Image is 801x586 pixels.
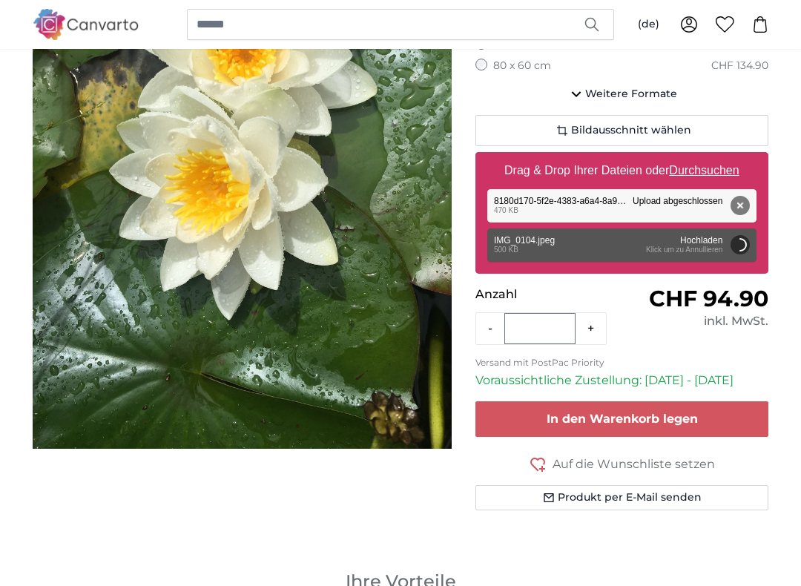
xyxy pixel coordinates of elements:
[493,59,551,73] label: 80 x 60 cm
[571,123,691,138] span: Bildausschnitt wählen
[622,312,768,330] div: inkl. MwSt.
[475,357,768,369] p: Versand mit PostPac Priority
[649,285,768,312] span: CHF 94.90
[475,455,768,473] button: Auf die Wunschliste setzen
[711,59,768,73] div: CHF 134.90
[547,412,698,426] span: In den Warenkorb legen
[475,79,768,109] button: Weitere Formate
[553,455,715,473] span: Auf die Wunschliste setzen
[475,401,768,437] button: In den Warenkorb legen
[585,87,677,102] span: Weitere Formate
[626,11,671,38] button: (de)
[498,156,745,185] label: Drag & Drop Ihrer Dateien oder
[475,372,768,389] p: Voraussichtliche Zustellung: [DATE] - [DATE]
[670,164,739,177] u: Durchsuchen
[576,314,606,343] button: +
[475,485,768,510] button: Produkt per E-Mail senden
[475,115,768,146] button: Bildausschnitt wählen
[33,9,139,39] img: Canvarto
[476,314,504,343] button: -
[475,286,622,303] p: Anzahl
